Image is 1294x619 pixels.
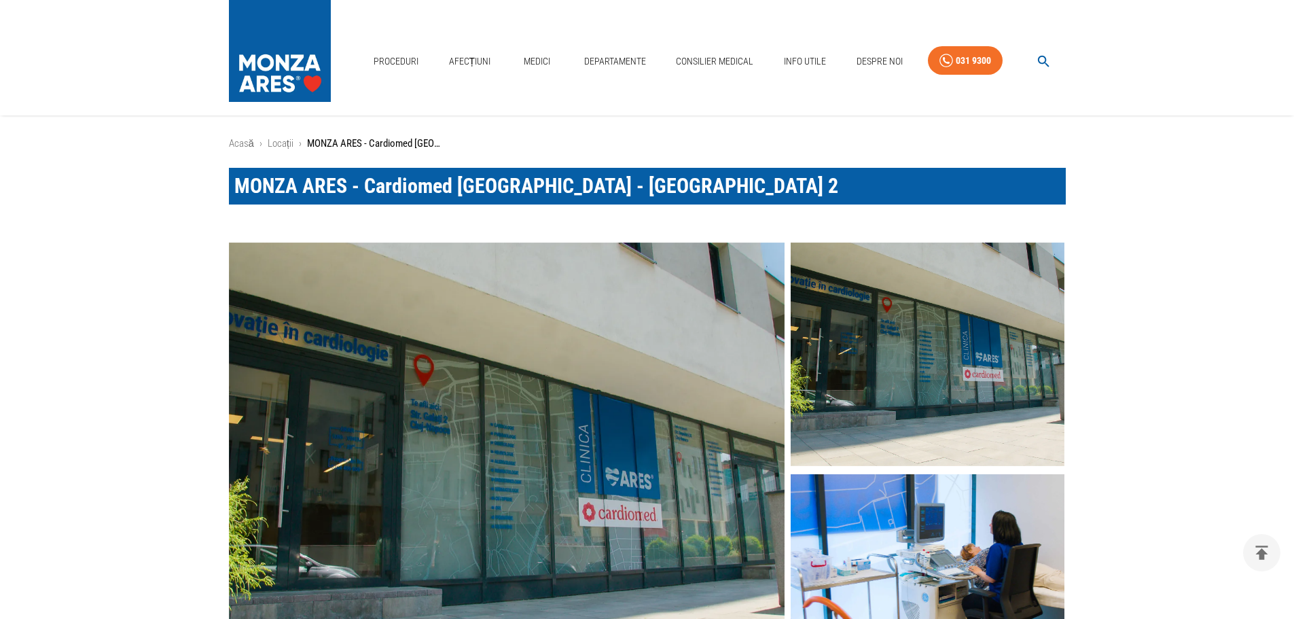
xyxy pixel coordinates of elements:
[299,136,302,152] li: ›
[234,174,838,198] span: MONZA ARES - Cardiomed [GEOGRAPHIC_DATA] - [GEOGRAPHIC_DATA] 2
[928,46,1003,75] a: 031 9300
[791,243,1064,467] img: Locatie Cardiomed Cluj Napoca din strada Galati nr 2
[444,48,497,75] a: Afecțiuni
[1243,534,1280,571] button: delete
[268,137,293,149] a: Locații
[229,137,254,149] a: Acasă
[229,136,1066,152] nav: breadcrumb
[851,48,908,75] a: Despre Noi
[307,136,443,152] p: MONZA ARES - Cardiomed [GEOGRAPHIC_DATA] - [GEOGRAPHIC_DATA] 2
[368,48,424,75] a: Proceduri
[516,48,559,75] a: Medici
[778,48,831,75] a: Info Utile
[259,136,262,152] li: ›
[670,48,759,75] a: Consilier Medical
[956,52,991,69] div: 031 9300
[579,48,651,75] a: Departamente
